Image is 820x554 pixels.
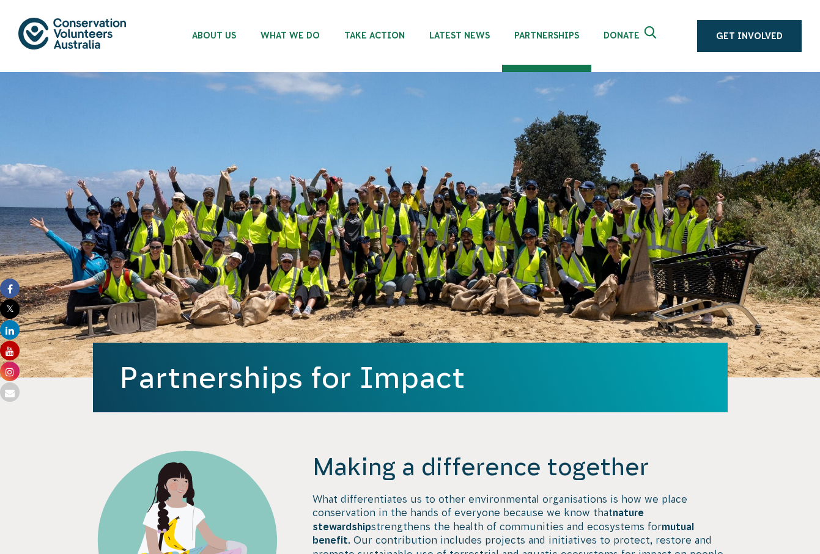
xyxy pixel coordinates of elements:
span: Donate [604,31,640,40]
h4: Making a difference together [312,451,727,483]
span: Take Action [344,31,405,40]
button: Expand search box Close search box [637,21,667,51]
h1: Partnerships for Impact [120,361,701,394]
a: Get Involved [697,20,802,52]
span: Partnerships [514,31,579,40]
strong: nature stewardship [312,507,644,531]
span: Latest News [429,31,490,40]
span: What We Do [260,31,320,40]
span: About Us [192,31,236,40]
span: Expand search box [645,26,660,46]
img: logo.svg [18,18,126,49]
